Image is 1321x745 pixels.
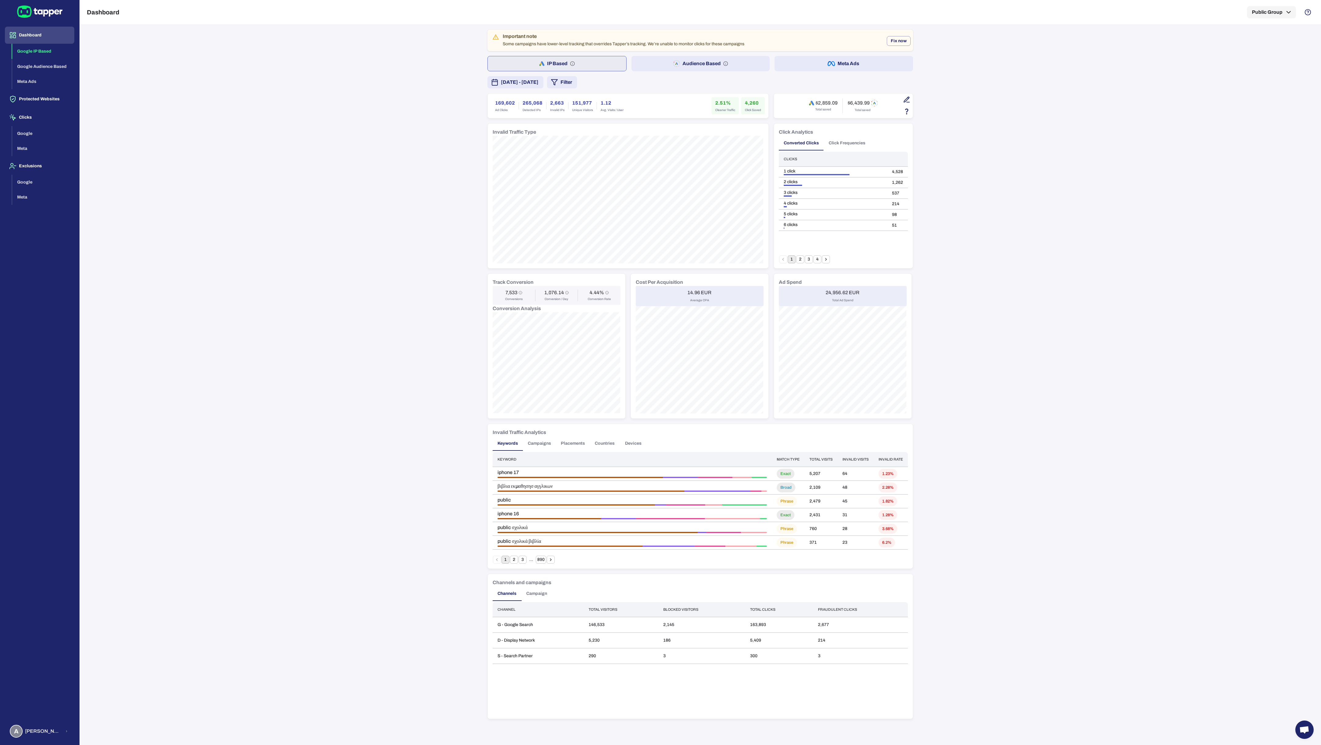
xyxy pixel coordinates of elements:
[655,504,666,506] div: Ad Click Limit Exceeded • 2
[757,546,767,547] div: Threat • 1
[12,48,74,54] a: Google IP Based
[498,532,698,533] div: Aborted Ad Click • 23
[505,290,517,296] h6: 7,533
[493,436,523,451] button: Keywords
[879,485,897,490] span: 2.28%
[879,540,895,545] span: 6.2%
[584,648,658,664] td: 290
[1247,6,1296,18] button: Public Group
[590,436,620,451] button: Countries
[536,556,546,564] button: Go to page 890
[784,201,882,206] div: 4 clicks
[519,556,527,564] button: Go to page 3
[777,499,797,504] span: Phrase
[784,190,882,195] div: 3 clicks
[544,290,564,296] h6: 1,076.14
[5,91,74,108] button: Protected Websites
[658,633,745,648] td: 186
[777,526,797,532] span: Phrase
[498,469,767,476] span: iphone 17
[887,167,908,177] td: 4,528
[705,518,760,519] div: Suspicious Ad Click • 8
[498,518,601,519] div: Aborted Ad Click • 15
[601,99,623,107] h6: 1.12
[498,483,767,489] span: βιβλια εκμαθησησ αγγλικων
[588,297,611,301] span: Conversion Rate
[498,491,684,492] div: Aborted Ad Click • 34
[498,511,767,517] span: iphone 16
[887,199,908,209] td: 214
[550,99,564,107] h6: 2,663
[493,633,584,648] td: D - Display Network
[10,725,23,738] div: A
[779,128,813,136] h6: Click Analytics
[855,108,871,112] span: Total saved
[493,279,534,286] h6: Track Conversion
[642,546,694,547] div: Ad Click Limit Exceeded • 5
[12,194,74,199] a: Meta
[805,467,838,481] td: 5,207
[495,99,515,107] h6: 169,602
[822,255,830,263] button: Go to next page
[813,633,908,648] td: 214
[874,452,908,467] th: Invalid rate
[12,63,74,69] a: Google Audience Based
[510,556,518,564] button: Go to page 2
[498,538,767,544] span: public σχολικά βιβλία
[813,602,908,617] th: Fraudulent clicks
[493,429,546,436] h6: Invalid Traffic Analytics
[5,96,74,101] a: Protected Websites
[838,522,874,536] td: 28
[901,106,912,117] button: Estimation based on the quantity of invalid click x cost-per-click.
[519,291,522,295] svg: Conversions
[715,108,735,112] span: Cleaner Traffic
[498,497,767,503] span: public
[12,126,74,141] button: Google
[777,513,794,518] span: Exact
[498,524,767,531] span: public σχολικά
[584,602,658,617] th: Total visitors
[779,279,802,286] h6: Ad Spend
[760,518,767,519] div: Threat • 1
[636,518,705,519] div: Bounced • 10
[636,279,683,286] h6: Cost Per Acquisition
[527,557,535,562] div: …
[805,508,838,522] td: 2,431
[805,495,838,508] td: 2,479
[824,136,870,150] button: Click Frequencies
[495,108,515,112] span: Ad Clicks
[879,526,897,532] span: 3.68%
[796,255,804,263] button: Go to page 2
[826,290,860,296] h6: 24,956.62 EUR
[601,108,623,112] span: Avg. Visits / User
[779,136,824,150] button: Converted Clicks
[493,617,584,633] td: G - Google Search
[12,130,74,135] a: Google
[503,32,744,49] div: Some campaigns have lower-level tracking that overrides Tapper’s tracking. We’re unable to monito...
[565,291,569,295] svg: Conversion / Day
[658,602,745,617] th: Blocked visitors
[584,633,658,648] td: 5,230
[815,107,831,112] span: Total saved
[658,617,745,633] td: 2,145
[777,485,795,490] span: Broad
[12,190,74,205] button: Meta
[887,188,908,199] td: 537
[487,76,543,88] button: [DATE] - [DATE]
[838,536,874,550] td: 23
[5,114,74,120] a: Clicks
[545,297,568,301] span: Conversion / Day
[779,255,830,263] nav: pagination navigation
[523,436,556,451] button: Campaigns
[493,452,772,467] th: Keyword
[550,108,564,112] span: Invalid IPs
[666,504,705,506] div: Bounced • 7
[698,477,732,478] div: Bounced • 9
[745,602,813,617] th: Total clicks
[745,648,813,664] td: 300
[658,648,745,664] td: 3
[501,79,538,86] span: [DATE] - [DATE]
[687,290,712,296] h6: 14.96 EUR
[750,491,761,492] div: Bounced • 2
[547,76,577,88] button: Filter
